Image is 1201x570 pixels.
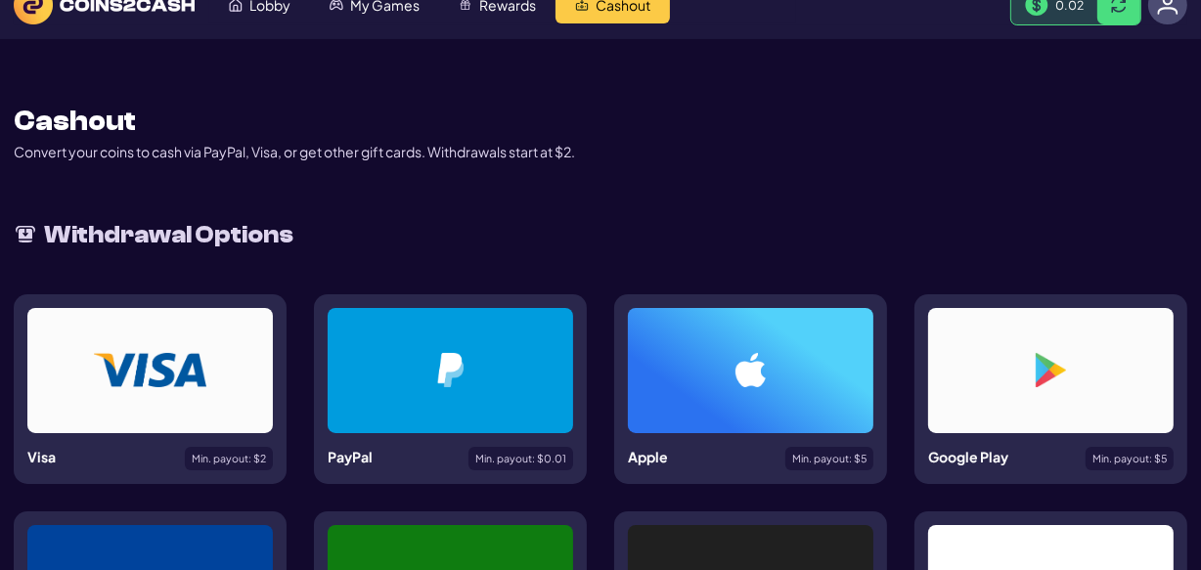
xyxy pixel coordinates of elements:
img: Payment Method [1036,353,1066,387]
span: Min. payout: $ 2 [192,454,266,464]
span: Google Play [928,448,1008,465]
p: Convert your coins to cash via PayPal, Visa, or get other gift cards. Withdrawals start at $2. [14,142,575,162]
h1: Cashout [14,108,136,135]
span: Apple [628,448,668,465]
span: Min. payout: $ 5 [1092,454,1167,464]
img: Payment Method [437,353,464,387]
span: Visa [27,448,56,465]
h2: Withdrawal Options [44,217,293,253]
img: withdrawLogo [14,223,37,246]
span: PayPal [328,448,373,465]
img: Payment Method [94,353,205,387]
span: Min. payout: $ 0.01 [475,454,566,464]
img: Payment Method [735,353,766,387]
span: Min. payout: $ 5 [792,454,867,464]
